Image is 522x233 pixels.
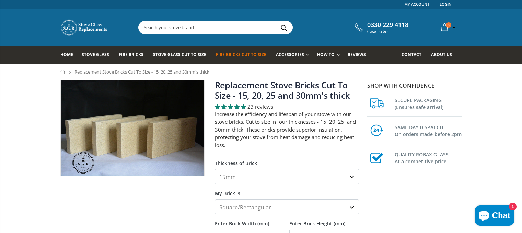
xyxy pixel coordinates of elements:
input: Search your stove brand... [139,21,369,34]
span: 0330 229 4118 [367,21,408,29]
p: Increase the efficiency and lifespan of your stove with our stove bricks. Cut to size in four thi... [215,110,359,149]
span: Fire Bricks Cut To Size [216,52,266,57]
a: Stove Glass Cut To Size [153,46,211,64]
span: Stove Glass [82,52,109,57]
a: Replacement Stove Bricks Cut To Size - 15, 20, 25 and 30mm's thick [215,79,350,101]
h3: SECURE PACKAGING (Ensures safe arrival) [395,96,462,111]
h3: QUALITY ROBAX GLASS At a competitive price [395,150,462,165]
a: Home [60,46,78,64]
span: How To [317,52,335,57]
label: Enter Brick Width (mm) [215,214,285,227]
a: Contact [402,46,427,64]
a: How To [317,46,343,64]
span: About us [431,52,452,57]
img: 4_fire_bricks_1aa33a0b-dc7a-4843-b288-55f1aa0e36c3_800x_crop_center.jpeg [61,80,204,176]
a: Fire Bricks Cut To Size [216,46,271,64]
span: Contact [402,52,421,57]
label: Enter Brick Height (mm) [289,214,359,227]
a: About us [431,46,457,64]
span: 4.78 stars [215,103,247,110]
span: 23 reviews [247,103,273,110]
span: 0 [446,22,451,28]
img: Stove Glass Replacement [60,19,108,36]
a: 0 [439,21,457,34]
a: Stove Glass [82,46,114,64]
a: Reviews [348,46,371,64]
span: Accessories [276,52,304,57]
a: Accessories [276,46,312,64]
span: Replacement Stove Bricks Cut To Size - 15, 20, 25 and 30mm's thick [74,69,209,75]
label: Thickness of Brick [215,154,359,166]
span: Reviews [348,52,366,57]
inbox-online-store-chat: Shopify online store chat [473,205,517,228]
span: Fire Bricks [119,52,143,57]
a: 0330 229 4118 (local rate) [353,21,408,34]
button: Search [276,21,292,34]
p: Shop with confidence [367,81,462,90]
span: (local rate) [367,29,408,34]
span: Home [60,52,73,57]
label: My Brick Is [215,184,359,197]
span: Stove Glass Cut To Size [153,52,206,57]
h3: SAME DAY DISPATCH On orders made before 2pm [395,123,462,138]
a: Fire Bricks [119,46,149,64]
a: Home [60,70,66,74]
